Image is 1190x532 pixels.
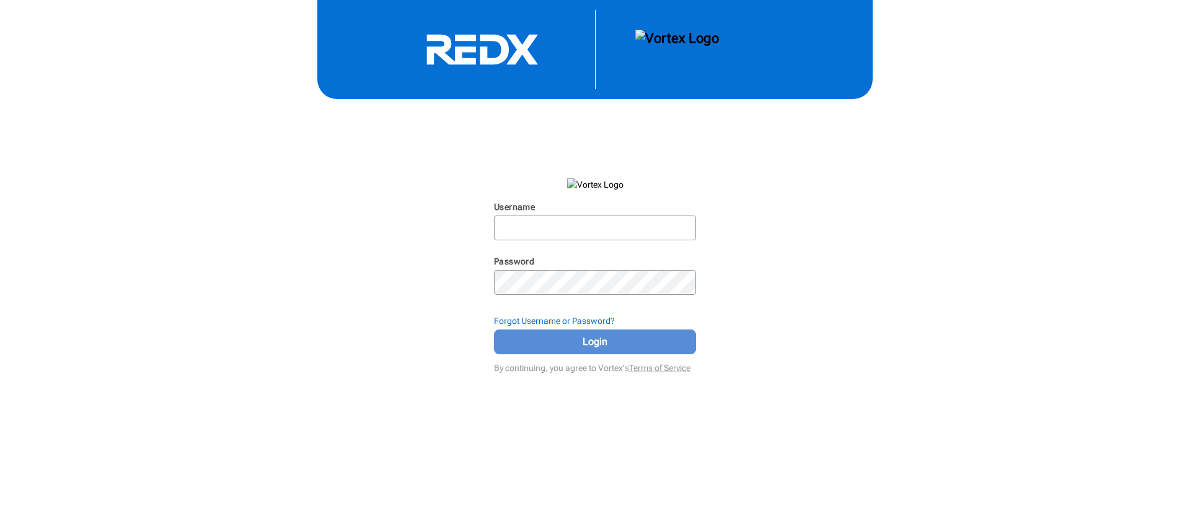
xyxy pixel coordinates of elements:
[509,334,681,349] span: Login
[567,178,624,191] img: Vortex Logo
[389,33,575,66] svg: RedX Logo
[494,316,615,326] strong: Forgot Username or Password?
[494,315,696,327] div: Forgot Username or Password?
[629,363,690,373] a: Terms of Service
[494,202,535,212] label: Username
[494,256,534,266] label: Password
[494,357,696,374] div: By continuing, you agree to Vortex's
[494,329,696,354] button: Login
[635,30,719,69] img: Vortex Logo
